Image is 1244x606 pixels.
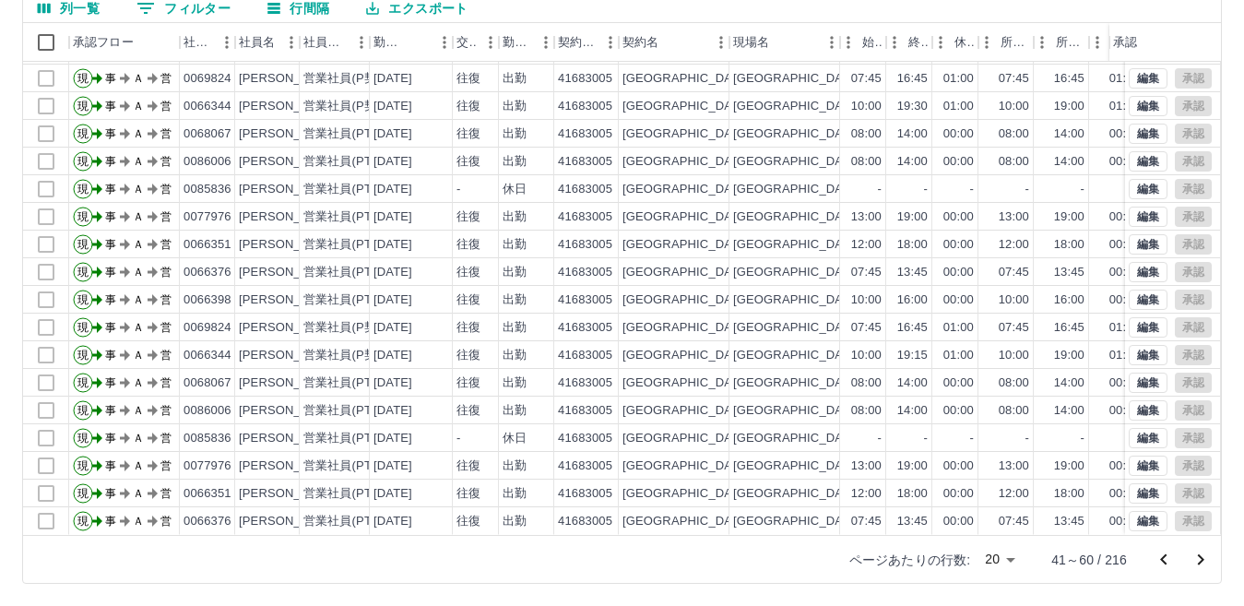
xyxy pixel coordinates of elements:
[503,291,527,309] div: 出勤
[622,125,750,143] div: [GEOGRAPHIC_DATA]
[558,153,612,171] div: 41683005
[69,23,180,62] div: 承認フロー
[77,238,89,251] text: 現
[133,72,144,85] text: Ａ
[213,29,241,56] button: メニュー
[133,321,144,334] text: Ａ
[303,98,393,115] div: 営業社員(P契約)
[133,349,144,362] text: Ａ
[943,319,974,337] div: 01:00
[456,70,480,88] div: 往復
[1109,153,1140,171] div: 00:00
[431,29,458,56] button: メニュー
[160,238,172,251] text: 営
[558,181,612,198] div: 41683005
[1129,151,1167,172] button: 編集
[733,236,997,254] div: [GEOGRAPHIC_DATA][PERSON_NAME]クラブ
[300,23,370,62] div: 社員区分
[160,293,172,306] text: 営
[851,291,882,309] div: 10:00
[373,23,405,62] div: 勤務日
[1182,541,1219,578] button: 次のページへ
[1109,291,1140,309] div: 00:00
[373,291,412,309] div: [DATE]
[999,153,1029,171] div: 08:00
[133,155,144,168] text: Ａ
[160,210,172,223] text: 営
[943,236,974,254] div: 00:00
[908,23,929,62] div: 終業
[373,319,412,337] div: [DATE]
[239,125,339,143] div: [PERSON_NAME]
[851,70,882,88] div: 07:45
[622,98,750,115] div: [GEOGRAPHIC_DATA]
[133,127,144,140] text: Ａ
[999,208,1029,226] div: 13:00
[943,153,974,171] div: 00:00
[622,23,658,62] div: 契約名
[503,347,527,364] div: 出勤
[999,319,1029,337] div: 07:45
[851,264,882,281] div: 07:45
[1113,23,1137,62] div: 承認
[943,98,974,115] div: 01:00
[503,153,527,171] div: 出勤
[897,374,928,392] div: 14:00
[733,374,997,392] div: [GEOGRAPHIC_DATA][PERSON_NAME]クラブ
[105,100,116,113] text: 事
[851,125,882,143] div: 08:00
[133,376,144,389] text: Ａ
[943,374,974,392] div: 00:00
[897,208,928,226] div: 19:00
[733,347,997,364] div: [GEOGRAPHIC_DATA][PERSON_NAME]クラブ
[851,347,882,364] div: 10:00
[851,236,882,254] div: 12:00
[1129,96,1167,116] button: 編集
[239,291,339,309] div: [PERSON_NAME]
[303,264,400,281] div: 営業社員(PT契約)
[105,155,116,168] text: 事
[303,208,400,226] div: 営業社員(PT契約)
[303,125,400,143] div: 営業社員(PT契約)
[503,23,532,62] div: 勤務区分
[239,70,339,88] div: [PERSON_NAME]
[1054,291,1084,309] div: 16:00
[373,153,412,171] div: [DATE]
[733,208,997,226] div: [GEOGRAPHIC_DATA][PERSON_NAME]クラブ
[373,208,412,226] div: [DATE]
[851,374,882,392] div: 08:00
[373,125,412,143] div: [DATE]
[924,181,928,198] div: -
[558,291,612,309] div: 41683005
[733,98,997,115] div: [GEOGRAPHIC_DATA][PERSON_NAME]クラブ
[818,29,846,56] button: メニュー
[1129,124,1167,144] button: 編集
[456,347,480,364] div: 往復
[622,264,750,281] div: [GEOGRAPHIC_DATA]
[897,70,928,88] div: 16:45
[453,23,499,62] div: 交通費
[1129,290,1167,310] button: 編集
[456,125,480,143] div: 往復
[1129,511,1167,531] button: 編集
[1129,234,1167,255] button: 編集
[503,208,527,226] div: 出勤
[184,402,231,420] div: 0086006
[707,29,735,56] button: メニュー
[943,291,974,309] div: 00:00
[77,127,89,140] text: 現
[1109,319,1140,337] div: 01:00
[597,29,624,56] button: メニュー
[77,349,89,362] text: 現
[999,236,1029,254] div: 12:00
[503,181,527,198] div: 休日
[733,125,997,143] div: [GEOGRAPHIC_DATA][PERSON_NAME]クラブ
[733,23,769,62] div: 現場名
[133,238,144,251] text: Ａ
[303,374,400,392] div: 営業社員(PT契約)
[373,374,412,392] div: [DATE]
[1129,317,1167,338] button: 編集
[897,153,928,171] div: 14:00
[840,23,886,62] div: 始業
[558,347,612,364] div: 41683005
